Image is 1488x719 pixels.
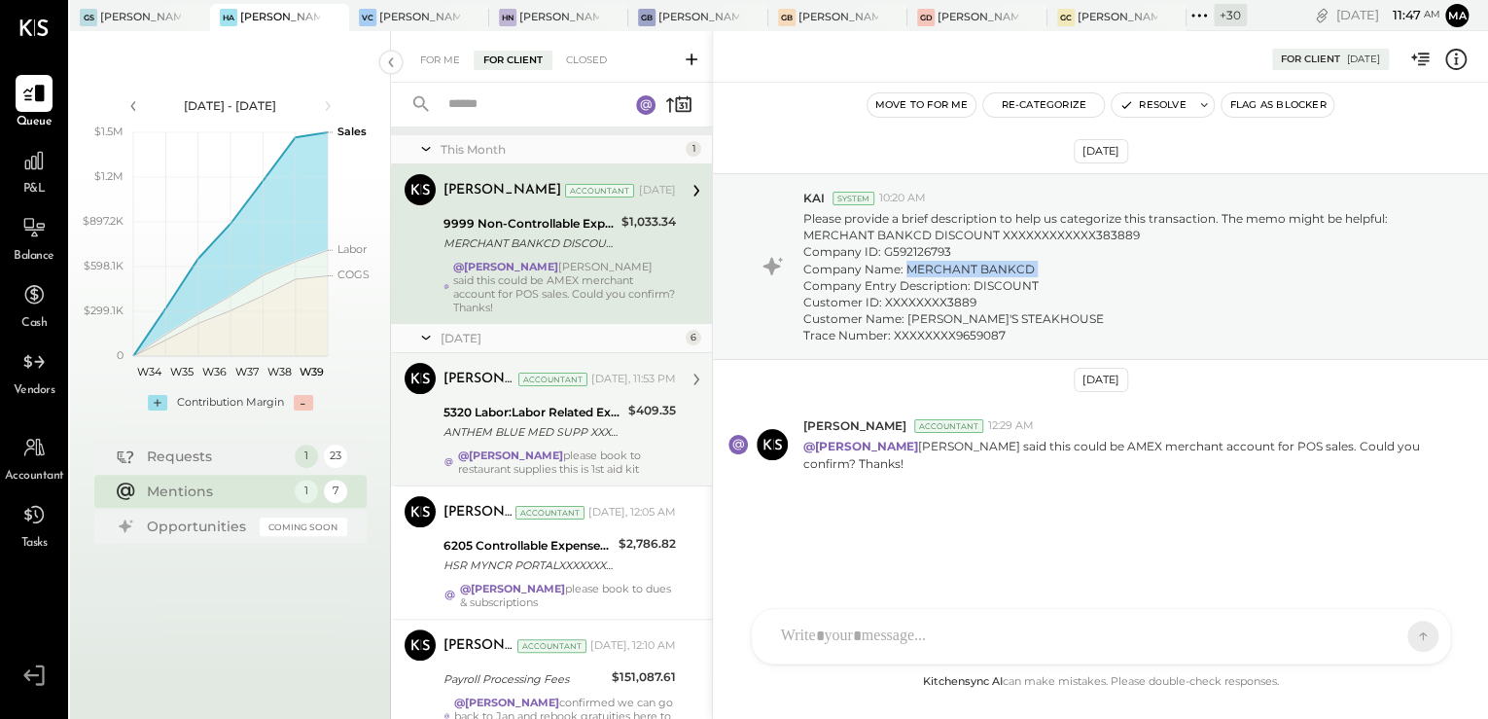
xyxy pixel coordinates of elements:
text: Sales [337,125,367,138]
button: Resolve [1112,93,1193,117]
div: [DATE], 11:53 PM [591,372,676,387]
text: COGS [337,268,370,281]
div: 7 [324,480,347,503]
div: [PERSON_NAME] Downtown [938,10,1018,25]
button: Re-Categorize [983,93,1104,117]
text: $1.5M [94,125,124,138]
div: This Month [441,141,681,158]
div: [DATE] [639,183,676,198]
div: + [148,395,167,411]
div: [PERSON_NAME] [443,370,514,389]
span: [PERSON_NAME] [803,417,906,434]
div: [PERSON_NAME] said this could be AMEX merchant account for POS sales. Could you confirm? Thanks! [453,260,676,314]
button: Move to for me [868,93,976,117]
div: Closed [556,51,617,70]
div: VC [359,9,376,26]
div: 1 [295,445,318,468]
p: [PERSON_NAME] said this could be AMEX merchant account for POS sales. Could you confirm? Thanks! [803,438,1439,471]
button: Flag as Blocker [1222,93,1333,117]
div: 6205 Controllable Expenses:Transaction Related Expenses:Credit Card Processing Fees [443,536,613,556]
span: 12:29 AM [988,418,1034,434]
span: Vendors [14,382,55,400]
div: [DATE] [1074,368,1128,392]
div: 1 [295,480,318,503]
div: [DATE] [1336,6,1440,24]
div: [PERSON_NAME] [443,636,514,656]
a: Vendors [1,343,67,400]
span: Queue [17,114,53,131]
text: W36 [201,365,226,378]
div: GC [1057,9,1075,26]
text: W38 [266,365,291,378]
div: GB [638,9,655,26]
span: 11 : 47 [1382,6,1421,24]
text: W37 [234,365,258,378]
span: Cash [21,315,47,333]
a: Balance [1,209,67,266]
div: [PERSON_NAME]'s Atlanta [240,10,321,25]
div: Accountant [518,373,587,386]
text: Labor [337,242,367,256]
div: [PERSON_NAME] Causeway [1078,10,1158,25]
text: W39 [299,365,323,378]
div: [PERSON_NAME] Confections - [GEOGRAPHIC_DATA] [379,10,460,25]
div: Contribution Margin [177,395,284,411]
div: 1 [686,141,701,157]
div: + 30 [1214,4,1247,26]
button: Ma [1445,4,1469,27]
div: [DATE] - [DATE] [148,97,313,114]
div: Mentions [147,482,285,501]
div: HN [499,9,516,26]
div: [PERSON_NAME] Seaport [100,10,181,25]
div: [DATE] [1074,139,1128,163]
text: $897.2K [83,214,124,228]
div: Accountant [517,639,586,653]
div: copy link [1312,5,1331,25]
div: [DATE] [441,330,681,346]
text: $299.1K [84,304,124,317]
div: [DATE], 12:10 AM [590,638,676,654]
div: Coming Soon [260,518,347,536]
div: GB [778,9,796,26]
text: W35 [170,365,194,378]
div: GS [80,9,97,26]
div: 5320 Labor:Labor Related Expenses:Health/Dental Insurance [443,403,622,422]
span: Tasks [21,535,48,553]
div: 23 [324,445,347,468]
div: [DATE] [1347,53,1380,66]
span: P&L [23,181,46,198]
span: Balance [14,248,54,266]
div: HA [220,9,237,26]
div: - [294,395,313,411]
div: Accountant [515,506,585,520]
div: ANTHEM BLUE MED SUPP XXXXXXXX99587 Company ID: XXXXXX8513 Company Name: ANTHEM BLUE Company Entry... [443,422,622,442]
div: Requests [147,447,285,466]
div: MERCHANT BANKCD DISCOUNT XXXXXXXXXXXX383889 Company ID: G592126793 Company Name: MERCHANT BANKCD ... [443,234,616,253]
div: Accountant [565,184,634,198]
strong: @[PERSON_NAME] [458,449,563,462]
div: 9999 Non-Controllable Expenses:Other Income and Expenses:To Be Classified P&L [443,214,616,234]
a: Accountant [1,429,67,485]
div: [PERSON_NAME]'s Nashville [519,10,600,25]
a: P&L [1,142,67,198]
div: $2,786.82 [619,534,676,554]
span: KAI [803,190,825,206]
div: 6 [686,330,701,345]
text: W34 [137,365,162,378]
div: Opportunities [147,517,250,536]
div: [PERSON_NAME] [443,181,561,200]
text: $1.2M [94,169,124,183]
strong: @[PERSON_NAME] [460,582,565,595]
text: 0 [117,348,124,362]
div: For Client [474,51,552,70]
strong: @[PERSON_NAME] [803,439,918,453]
div: GD [917,9,935,26]
div: $151,087.61 [612,667,676,687]
div: [DATE], 12:05 AM [588,505,676,521]
span: Accountant [5,468,64,485]
p: Please provide a brief description to help us categorize this transaction. The memo might be help... [803,210,1439,343]
a: Cash [1,276,67,333]
text: $598.1K [84,259,124,272]
div: For Client [1281,53,1340,66]
div: [PERSON_NAME] [GEOGRAPHIC_DATA] [798,10,879,25]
